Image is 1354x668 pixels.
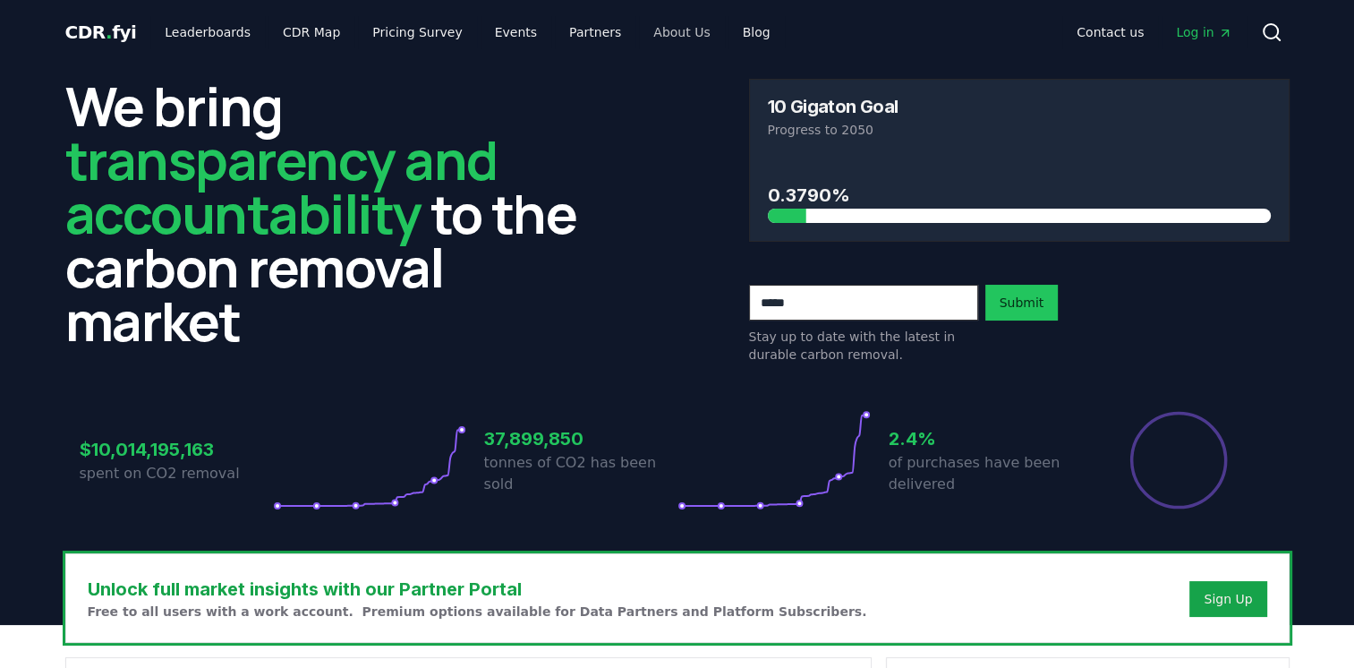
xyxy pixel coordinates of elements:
a: Sign Up [1204,590,1252,608]
span: . [106,21,112,43]
span: transparency and accountability [65,123,498,250]
a: Events [481,16,551,48]
p: of purchases have been delivered [889,452,1082,495]
a: CDR.fyi [65,20,137,45]
a: About Us [639,16,724,48]
h2: We bring to the carbon removal market [65,79,606,347]
span: Log in [1176,23,1231,41]
a: Log in [1162,16,1246,48]
h3: Unlock full market insights with our Partner Portal [88,576,867,603]
a: Leaderboards [150,16,265,48]
button: Sign Up [1189,581,1266,617]
a: Blog [728,16,785,48]
h3: 2.4% [889,425,1082,452]
h3: 0.3790% [768,182,1271,209]
a: CDR Map [268,16,354,48]
h3: $10,014,195,163 [80,436,273,463]
div: Percentage of sales delivered [1128,410,1229,510]
p: tonnes of CO2 has been sold [484,452,677,495]
p: spent on CO2 removal [80,463,273,484]
a: Contact us [1062,16,1158,48]
a: Partners [555,16,635,48]
nav: Main [150,16,784,48]
h3: 10 Gigaton Goal [768,98,898,116]
p: Progress to 2050 [768,121,1271,139]
span: CDR fyi [65,21,137,43]
p: Stay up to date with the latest in durable carbon removal. [749,328,978,364]
a: Pricing Survey [358,16,476,48]
h3: 37,899,850 [484,425,677,452]
p: Free to all users with a work account. Premium options available for Data Partners and Platform S... [88,603,867,621]
button: Submit [985,285,1059,321]
nav: Main [1062,16,1246,48]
